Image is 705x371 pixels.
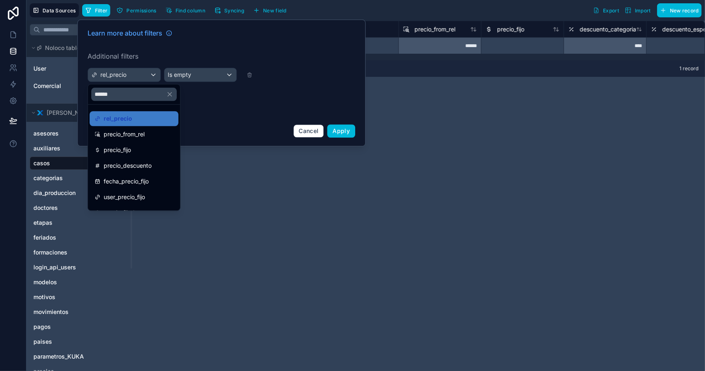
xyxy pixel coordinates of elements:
span: categorias [33,174,63,182]
a: doctores [33,204,109,212]
div: parametros_KUKA [30,350,129,363]
span: precio_fijo [104,145,131,155]
span: Export [603,7,619,14]
a: etapas [33,219,109,227]
span: fecha_precio_fijo [104,176,149,186]
span: Import [635,7,651,14]
span: Find column [176,7,205,14]
a: movimientos [33,308,109,316]
a: User [33,64,100,73]
span: modelos [33,278,57,286]
span: Comercial [33,82,61,90]
span: doctores [33,204,58,212]
span: feriados [33,233,56,242]
span: precio_descuento [104,161,152,171]
span: Noloco tables [45,44,83,52]
button: Syncing [211,4,247,17]
span: Syncing [224,7,244,14]
span: rel_precio [104,114,132,124]
button: Permissions [114,4,159,17]
div: movimientos [30,305,129,319]
button: Data Sources [30,3,79,17]
span: auxiliares [33,144,60,152]
span: precio_from_rel [415,25,456,33]
button: Export [590,3,622,17]
a: modelos [33,278,109,286]
span: movimientos [33,308,69,316]
button: Xano logo[PERSON_NAME] [30,107,117,119]
a: parametros_KUKA [33,352,109,361]
span: User [33,64,46,73]
a: New record [654,3,702,17]
div: doctores [30,201,129,214]
a: Syncing [211,4,250,17]
span: casos [33,159,50,167]
span: descuento_categoria [580,25,636,33]
div: motivos [30,290,129,304]
button: Find column [163,4,208,17]
button: New field [250,4,290,17]
div: dia_produccion [30,186,129,200]
span: etapas [33,219,52,227]
span: precio_fijado_aux [104,208,150,218]
span: precio_fijo [497,25,525,33]
div: asesores [30,127,129,140]
span: pagos [33,323,51,331]
button: Filter [82,4,111,17]
a: casos [33,159,109,167]
span: asesores [33,129,59,138]
div: login_api_users [30,261,129,274]
span: parametros_KUKA [33,352,84,361]
a: Permissions [114,4,162,17]
div: feriados [30,231,129,244]
span: New field [263,7,287,14]
a: pagos [33,323,109,331]
a: formaciones [33,248,109,257]
button: Noloco tables [30,42,124,54]
a: paises [33,338,109,346]
a: motivos [33,293,109,301]
span: user_precio_fijo [104,192,145,202]
span: paises [33,338,52,346]
span: New record [670,7,699,14]
span: precio_from_rel [104,129,145,139]
div: pagos [30,320,129,333]
div: paises [30,335,129,348]
span: dia_produccion [33,189,76,197]
span: Permissions [126,7,156,14]
img: Xano logo [37,109,43,116]
span: formaciones [33,248,67,257]
span: login_api_users [33,263,76,271]
div: User [30,62,129,75]
button: New record [657,3,702,17]
div: casos [30,157,129,170]
div: auxiliares [30,142,129,155]
div: categorias [30,171,129,185]
a: auxiliares [33,144,109,152]
a: dia_produccion [33,189,109,197]
a: feriados [33,233,109,242]
a: Comercial [33,82,100,90]
a: categorias [33,174,109,182]
span: Data Sources [43,7,76,14]
div: etapas [30,216,129,229]
span: motivos [33,293,55,301]
a: asesores [33,129,109,138]
span: 1 record [679,65,698,72]
button: Import [622,3,654,17]
span: Filter [95,7,108,14]
span: [PERSON_NAME] [47,109,94,117]
div: Comercial [30,79,129,93]
div: modelos [30,276,129,289]
a: login_api_users [33,263,109,271]
div: formaciones [30,246,129,259]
